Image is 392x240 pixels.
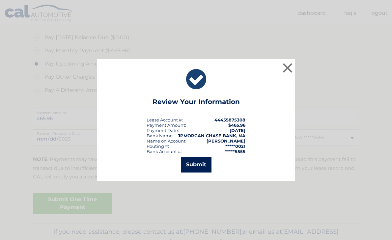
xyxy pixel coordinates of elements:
div: : [147,128,179,133]
strong: [PERSON_NAME] [207,138,245,144]
div: Bank Account #: [147,149,182,154]
span: $465.96 [228,122,245,128]
div: Lease Account #: [147,117,183,122]
span: Payment Date [147,128,178,133]
div: Payment Amount: [147,122,186,128]
button: × [281,61,294,74]
h3: Review Your Information [153,98,240,109]
div: Bank Name: [147,133,174,138]
strong: JPMORGAN CHASE BANK, NA [178,133,245,138]
div: Name on Account: [147,138,186,144]
div: Routing #: [147,144,169,149]
strong: 44455875308 [214,117,245,122]
span: [DATE] [230,128,245,133]
button: Submit [181,157,211,173]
